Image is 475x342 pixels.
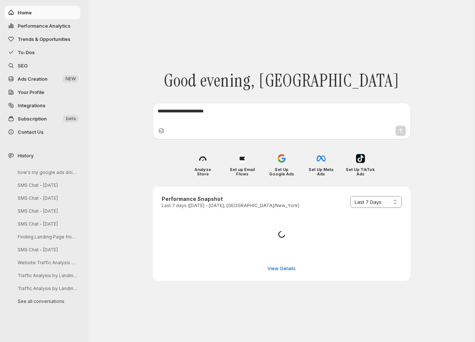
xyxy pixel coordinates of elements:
[4,46,80,59] button: To-Dos
[12,205,82,217] button: SMS Chat - [DATE]
[306,167,335,176] h4: Set Up Meta Ads
[188,167,217,176] h4: Analyze Store
[12,257,82,268] button: Website Traffic Analysis by Landing Page
[18,23,70,29] span: Performance Analytics
[12,179,82,191] button: SMS Chat - [DATE]
[12,296,82,307] button: See all conversations
[228,167,257,176] h4: Set up Email Flows
[12,192,82,204] button: SMS Chat - [DATE]
[267,167,296,176] h4: Set Up Google Ads
[4,59,80,72] a: SEO
[12,218,82,230] button: SMS Chat - [DATE]
[4,72,80,85] button: Ads Creation
[12,270,82,281] button: Traffic Analysis by Landing Page
[267,265,296,272] span: View Details
[66,116,76,122] span: beta
[164,70,399,91] span: Good evening, [GEOGRAPHIC_DATA]
[277,154,286,163] img: Set Up Google Ads icon
[12,231,82,242] button: Finding Landing Page from Hootsuite Blog
[198,154,207,163] img: Analyze Store icon
[158,127,165,135] button: Upload image
[12,244,82,255] button: SMS Chat - [DATE]
[238,154,247,163] img: Set up Email Flows icon
[18,116,47,122] span: Subscription
[162,203,299,209] p: Last 7 days ([DATE] - [DATE], [GEOGRAPHIC_DATA]/New_York)
[346,167,375,176] h4: Set Up TikTok Ads
[4,6,80,19] button: Home
[18,102,45,108] span: Integrations
[4,112,80,125] button: Subscription
[18,152,34,159] span: History
[263,262,300,274] button: View detailed performance
[317,154,326,163] img: Set Up Meta Ads icon
[18,10,32,15] span: Home
[18,76,47,82] span: Ads Creation
[162,195,299,203] h3: Performance Snapshot
[18,63,28,69] span: SEO
[4,19,80,32] button: Performance Analytics
[12,167,82,178] button: how's my google ads doing [DATE]?
[18,129,43,135] span: Contact Us
[4,85,80,99] a: Your Profile
[18,36,70,42] span: Trends & Opportunities
[4,99,80,112] a: Integrations
[4,32,80,46] button: Trends & Opportunities
[356,154,365,163] img: Set Up TikTok Ads icon
[4,125,80,139] button: Contact Us
[66,76,76,82] span: NEW
[18,49,35,55] span: To-Dos
[18,89,44,95] span: Your Profile
[12,283,82,294] button: Traffic Analysis by Landing Page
